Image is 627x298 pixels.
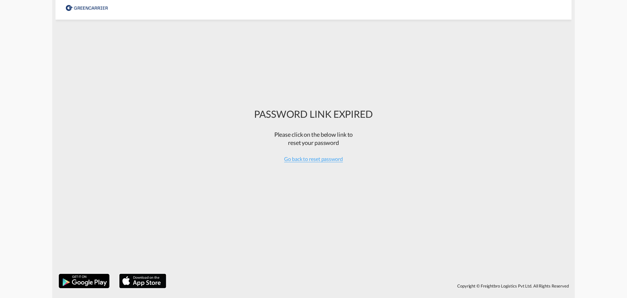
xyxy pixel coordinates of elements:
span: Go back to reset password [284,156,343,162]
div: Copyright © Freightbro Logistics Pvt Ltd. All Rights Reserved [169,280,571,291]
span: reset your password [288,139,339,146]
div: PASSWORD LINK EXPIRED [254,107,373,121]
span: Please click on the below link to [274,131,353,138]
img: apple.png [119,273,167,289]
img: google.png [58,273,110,289]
